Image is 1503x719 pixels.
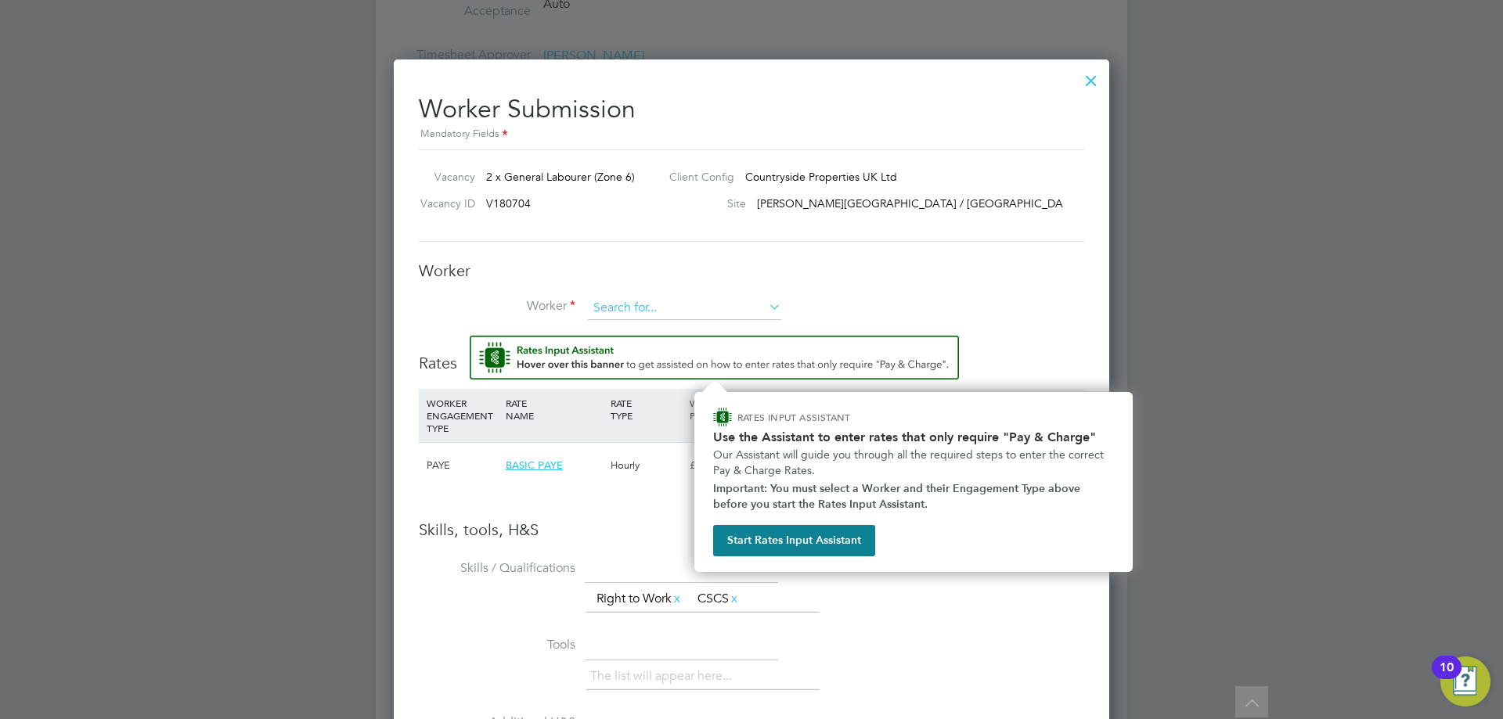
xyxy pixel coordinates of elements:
[423,389,502,442] div: WORKER ENGAGEMENT TYPE
[413,196,475,210] label: Vacancy ID
[1001,389,1080,442] div: AGENCY CHARGE RATE
[737,411,934,424] p: RATES INPUT ASSISTANT
[686,443,765,488] div: £12.60
[506,458,563,472] span: BASIC PAYE
[713,430,1114,444] h2: Use the Assistant to enter rates that only require "Pay & Charge"
[419,637,575,653] label: Tools
[1440,667,1454,688] div: 10
[590,666,738,687] li: The list will appear here...
[922,389,1001,430] div: AGENCY MARKUP
[419,126,1084,143] div: Mandatory Fields
[419,336,1084,373] h3: Rates
[745,170,897,184] span: Countryside Properties UK Ltd
[486,196,531,210] span: V180704
[657,170,734,184] label: Client Config
[419,261,1084,281] h3: Worker
[694,392,1133,572] div: How to input Rates that only require Pay & Charge
[713,525,875,556] button: Start Rates Input Assistant
[419,519,1084,540] h3: Skills, tools, H&S
[713,482,1083,511] strong: Important: You must select a Worker and their Engagement Type above before you start the Rates In...
[691,588,746,609] li: CSCS
[486,170,635,184] span: 2 x General Labourer (Zone 6)
[502,389,607,430] div: RATE NAME
[590,588,689,609] li: Right to Work
[765,389,844,430] div: HOLIDAY PAY
[757,196,1079,210] span: [PERSON_NAME][GEOGRAPHIC_DATA] / [GEOGRAPHIC_DATA]
[657,196,746,210] label: Site
[713,408,732,426] img: ENGAGE Assistant Icon
[423,443,502,488] div: PAYE
[686,389,765,430] div: WORKER PAY RATE
[713,448,1114,478] p: Our Assistant will guide you through all the required steps to enter the correct Pay & Charge Rates.
[607,389,686,430] div: RATE TYPE
[672,588,683,609] a: x
[419,81,1084,143] h2: Worker Submission
[729,588,740,609] a: x
[588,297,781,320] input: Search for...
[1440,656,1490,706] button: Open Resource Center, 10 new notifications
[413,170,475,184] label: Vacancy
[607,443,686,488] div: Hourly
[470,336,959,379] button: Rate Assistant
[844,389,923,430] div: EMPLOYER COST
[419,560,575,577] label: Skills / Qualifications
[419,298,575,315] label: Worker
